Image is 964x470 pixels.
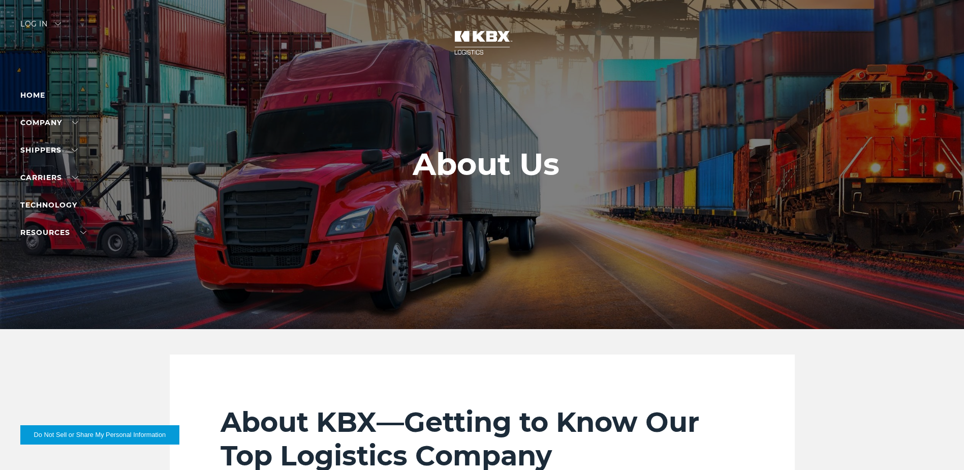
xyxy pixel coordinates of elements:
[20,200,77,210] a: Technology
[20,118,78,127] a: Company
[20,145,78,155] a: SHIPPERS
[20,20,61,35] div: Log in
[413,147,559,182] h1: About Us
[20,91,45,100] a: Home
[20,425,179,445] button: Do Not Sell or Share My Personal Information
[913,421,964,470] iframe: Chat Widget
[55,22,61,25] img: arrow
[20,228,86,237] a: RESOURCES
[20,173,78,182] a: Carriers
[444,20,520,65] img: kbx logo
